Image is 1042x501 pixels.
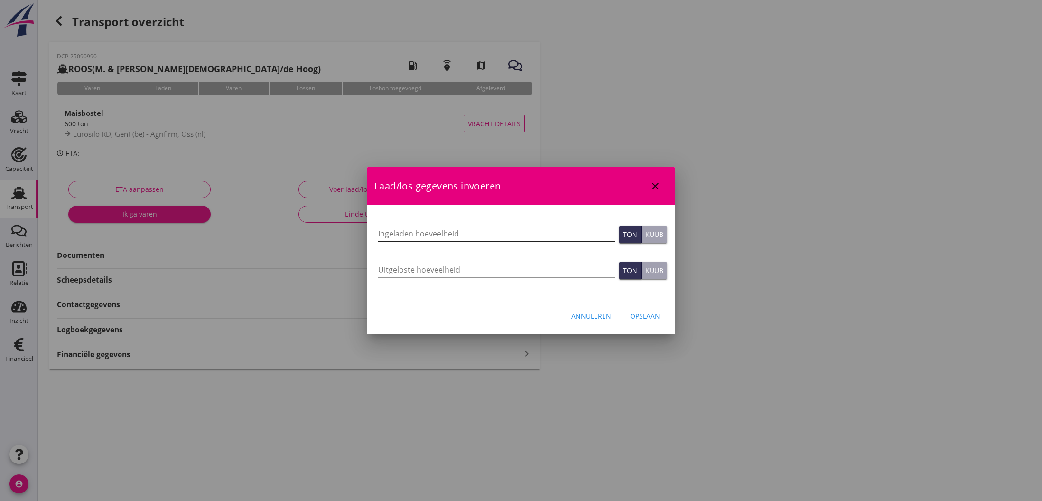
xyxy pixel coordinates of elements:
div: Laad/los gegevens invoeren [367,167,675,205]
div: Opslaan [630,311,660,321]
button: Ton [619,226,642,243]
button: Opslaan [623,308,668,325]
input: Uitgeloste hoeveelheid [378,262,615,277]
button: Annuleren [564,308,619,325]
div: Annuleren [571,311,611,321]
div: Ton [623,265,637,275]
div: Ton [623,229,637,239]
div: Kuub [645,229,663,239]
button: Kuub [642,226,667,243]
i: close [650,180,661,192]
div: Kuub [645,265,663,275]
button: Ton [619,262,642,279]
button: Kuub [642,262,667,279]
input: Ingeladen hoeveelheid [378,226,615,241]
